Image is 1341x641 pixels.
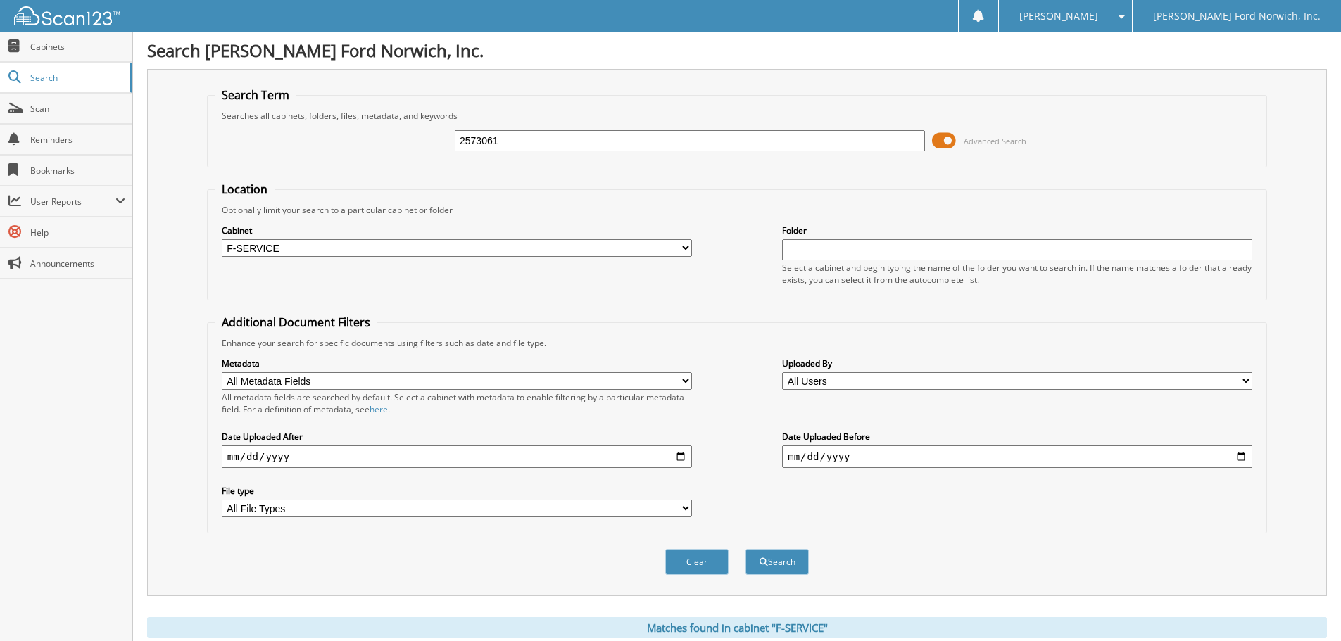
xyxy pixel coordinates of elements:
label: Uploaded By [782,357,1252,369]
span: Scan [30,103,125,115]
span: Help [30,227,125,239]
legend: Location [215,182,275,197]
a: here [370,403,388,415]
div: All metadata fields are searched by default. Select a cabinet with metadata to enable filtering b... [222,391,692,415]
div: Matches found in cabinet "F-SERVICE" [147,617,1327,638]
legend: Additional Document Filters [215,315,377,330]
input: end [782,445,1252,468]
span: [PERSON_NAME] Ford Norwich, Inc. [1153,12,1321,20]
input: start [222,445,692,468]
h1: Search [PERSON_NAME] Ford Norwich, Inc. [147,39,1327,62]
div: Optionally limit your search to a particular cabinet or folder [215,204,1259,216]
span: [PERSON_NAME] [1019,12,1098,20]
span: Reminders [30,134,125,146]
span: User Reports [30,196,115,208]
span: Bookmarks [30,165,125,177]
label: Cabinet [222,224,692,236]
span: Search [30,72,123,84]
label: Date Uploaded Before [782,431,1252,443]
button: Search [745,549,809,575]
div: Select a cabinet and begin typing the name of the folder you want to search in. If the name match... [782,262,1252,286]
span: Announcements [30,258,125,269]
span: Cabinets [30,41,125,53]
div: Searches all cabinets, folders, files, metadata, and keywords [215,110,1259,122]
span: Advanced Search [964,136,1026,146]
label: Metadata [222,357,692,369]
div: Enhance your search for specific documents using filters such as date and file type. [215,337,1259,349]
label: File type [222,485,692,497]
label: Folder [782,224,1252,236]
button: Clear [665,549,729,575]
label: Date Uploaded After [222,431,692,443]
legend: Search Term [215,87,296,103]
img: scan123-logo-white.svg [14,6,120,25]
